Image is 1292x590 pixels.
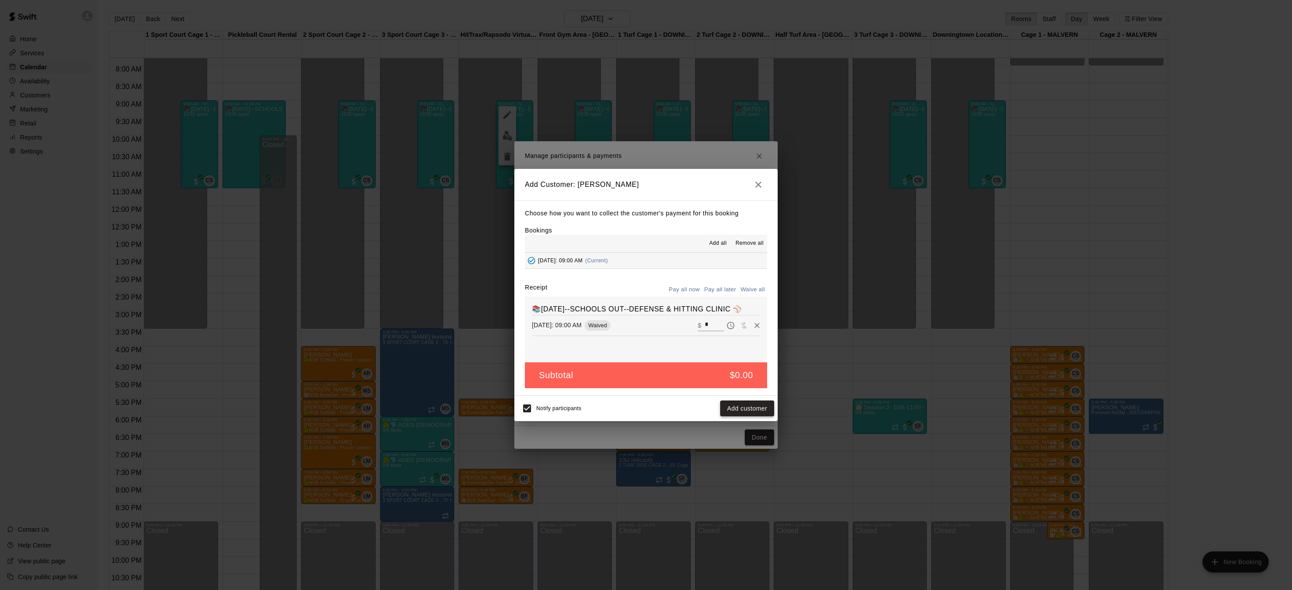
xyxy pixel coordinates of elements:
span: Notify participants [536,405,581,411]
span: Add all [709,239,727,248]
span: Remove all [736,239,764,248]
button: Added - Collect Payment[DATE]: 09:00 AM(Current) [525,253,767,269]
p: [DATE]: 09:00 AM [532,321,581,329]
span: Waived [585,322,610,329]
button: Add all [704,236,732,250]
span: Waive payment [737,321,750,329]
span: [DATE]: 09:00 AM [538,257,583,264]
h5: $0.00 [730,369,753,381]
label: Bookings [525,227,552,234]
button: Remove all [732,236,767,250]
button: Remove [750,319,764,332]
button: Pay all now [667,283,702,297]
h2: Add Customer: [PERSON_NAME] [514,169,778,200]
button: Add customer [720,400,774,417]
span: Pay later [724,321,737,329]
span: (Current) [585,257,608,264]
button: Added - Collect Payment [525,254,538,267]
p: $ [698,321,701,330]
h5: Subtotal [539,369,573,381]
h6: 📚[DATE]--SCHOOLS OUT--DEFENSE & HITTING CLINIC ⚾️ [532,304,760,315]
label: Receipt [525,283,547,297]
p: Choose how you want to collect the customer's payment for this booking [525,208,767,219]
button: Waive all [738,283,767,297]
button: Pay all later [702,283,739,297]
